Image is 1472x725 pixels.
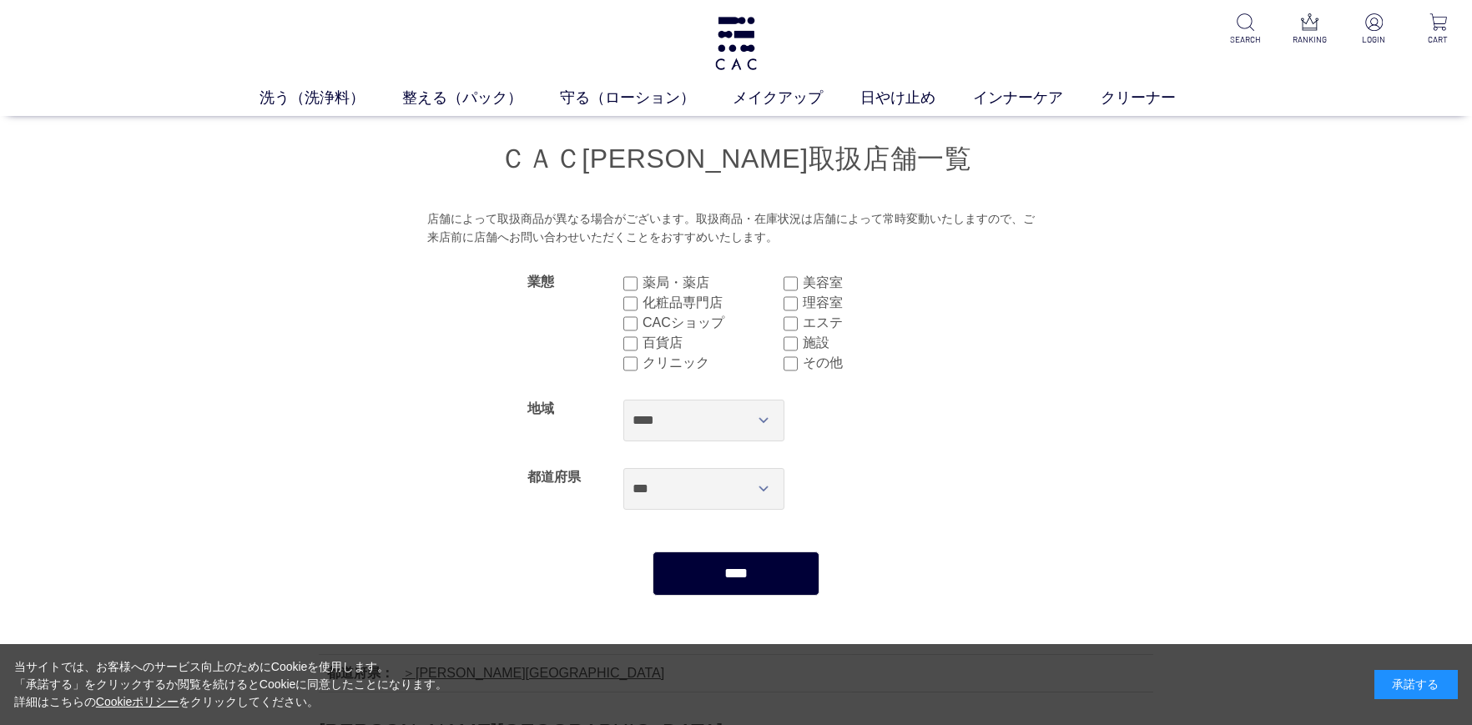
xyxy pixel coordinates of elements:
label: クリニック [643,353,784,373]
a: LOGIN [1354,13,1394,46]
img: logo [713,17,759,70]
a: メイクアップ [733,87,860,109]
p: RANKING [1289,33,1330,46]
label: 都道府県 [527,470,581,484]
label: エステ [803,313,944,333]
label: 業態 [527,274,554,289]
label: 薬局・薬店 [643,273,784,293]
div: 承諾する [1374,670,1458,699]
h1: ＣＡＣ[PERSON_NAME]取扱店舗一覧 [319,141,1153,177]
label: 施設 [803,333,944,353]
label: 理容室 [803,293,944,313]
p: SEARCH [1225,33,1266,46]
div: 店舗によって取扱商品が異なる場合がございます。取扱商品・在庫状況は店舗によって常時変動いたしますので、ご来店前に店舗へお問い合わせいただくことをおすすめいたします。 [427,210,1046,246]
label: CACショップ [643,313,784,333]
div: 当サイトでは、お客様へのサービス向上のためにCookieを使用します。 「承諾する」をクリックするか閲覧を続けるとCookieに同意したことになります。 詳細はこちらの をクリックしてください。 [14,658,448,711]
a: 洗う（洗浄料） [260,87,402,109]
label: その他 [803,353,944,373]
a: クリーナー [1101,87,1213,109]
label: 地域 [527,401,554,415]
a: CART [1418,13,1459,46]
p: CART [1418,33,1459,46]
a: 日やけ止め [860,87,973,109]
a: 守る（ローション） [560,87,733,109]
a: Cookieポリシー [96,695,179,708]
a: 整える（パック） [402,87,560,109]
a: インナーケア [973,87,1101,109]
a: RANKING [1289,13,1330,46]
label: 百貨店 [643,333,784,353]
p: LOGIN [1354,33,1394,46]
a: SEARCH [1225,13,1266,46]
label: 美容室 [803,273,944,293]
label: 化粧品専門店 [643,293,784,313]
